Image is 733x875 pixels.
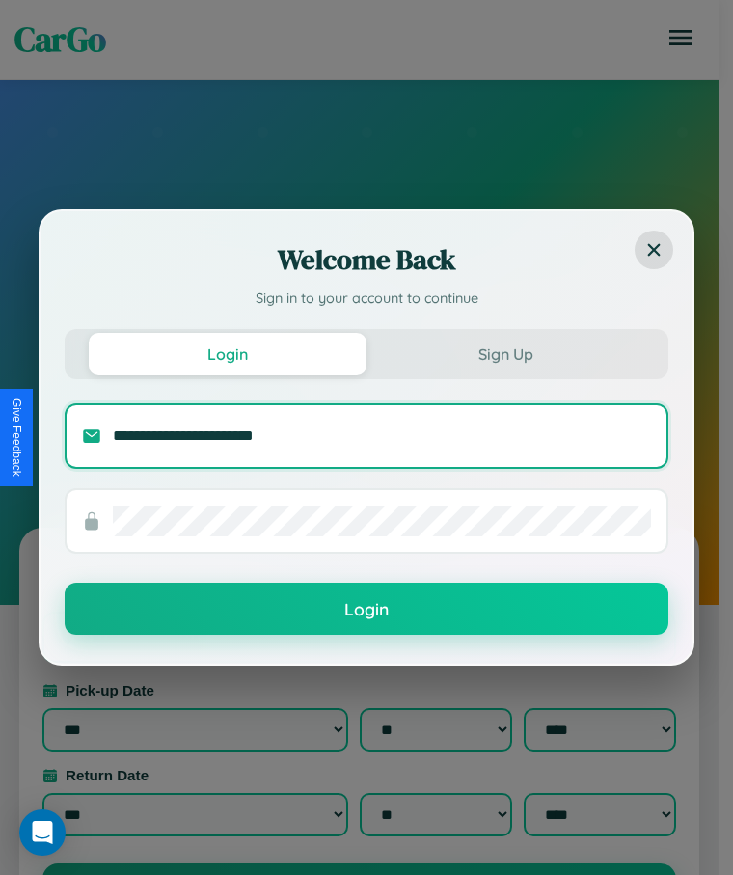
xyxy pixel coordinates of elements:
h2: Welcome Back [65,240,668,279]
p: Sign in to your account to continue [65,288,668,310]
button: Login [89,333,366,375]
div: Open Intercom Messenger [19,809,66,856]
button: Sign Up [366,333,644,375]
button: Login [65,583,668,635]
div: Give Feedback [10,398,23,477]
